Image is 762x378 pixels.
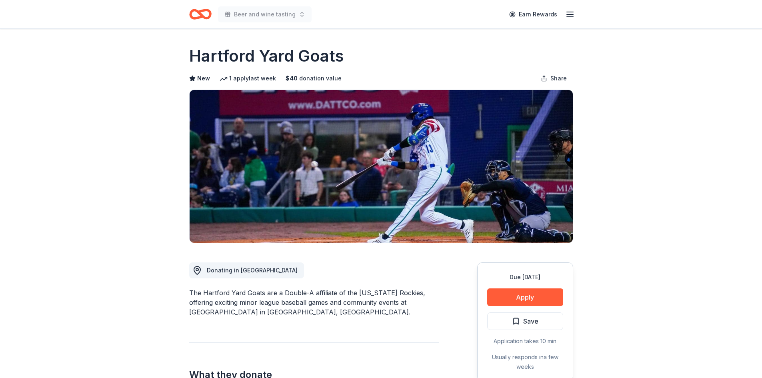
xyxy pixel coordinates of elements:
[534,70,573,86] button: Share
[487,352,563,372] div: Usually responds in a few weeks
[220,74,276,83] div: 1 apply last week
[487,336,563,346] div: Application takes 10 min
[189,45,344,67] h1: Hartford Yard Goats
[218,6,312,22] button: Beer and wine tasting
[523,316,538,326] span: Save
[504,7,562,22] a: Earn Rewards
[299,74,342,83] span: donation value
[550,74,567,83] span: Share
[487,288,563,306] button: Apply
[487,312,563,330] button: Save
[487,272,563,282] div: Due [DATE]
[286,74,298,83] span: $ 40
[197,74,210,83] span: New
[189,5,212,24] a: Home
[207,267,298,274] span: Donating in [GEOGRAPHIC_DATA]
[190,90,573,243] img: Image for Hartford Yard Goats
[234,10,296,19] span: Beer and wine tasting
[189,288,439,317] div: The Hartford Yard Goats are a Double-A affiliate of the [US_STATE] Rockies, offering exciting min...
